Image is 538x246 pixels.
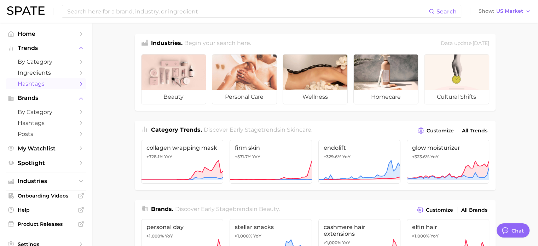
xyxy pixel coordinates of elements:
span: YoY [430,233,439,239]
span: beauty [141,90,206,104]
input: Search here for a brand, industry, or ingredient [66,5,429,17]
span: Search [436,8,457,15]
a: personal care [212,54,277,104]
button: Industries [6,176,86,187]
span: >1,000% [146,233,164,239]
span: by Category [18,58,74,65]
a: wellness [283,54,348,104]
span: Trends [18,45,74,51]
a: My Watchlist [6,143,86,154]
span: Hashtags [18,120,74,126]
a: All Brands [459,205,489,215]
span: US Market [496,9,523,13]
a: beauty [141,54,206,104]
span: YoY [342,240,350,246]
span: >1,000% [412,233,429,239]
span: Help [18,207,74,213]
span: firm skin [235,144,307,151]
span: YoY [430,154,439,160]
a: Spotlight [6,158,86,168]
span: Discover Early Stage trends in . [204,126,312,133]
span: All Brands [461,207,487,213]
a: Posts [6,128,86,139]
span: stellar snacks [235,224,307,230]
a: All Trends [460,126,489,136]
span: Product Releases [18,221,74,227]
span: Customize [426,207,453,213]
span: Brands . [151,206,173,212]
a: Home [6,28,86,39]
a: cultural shifts [424,54,489,104]
span: glow moisturizer [412,144,484,151]
img: SPATE [7,6,45,15]
span: homecare [354,90,418,104]
span: personal care [212,90,277,104]
button: Customize [416,126,455,136]
button: Trends [6,43,86,53]
a: Hashtags [6,78,86,89]
span: Onboarding Videos [18,193,74,199]
a: glow moisturizer+323.6% YoY [407,140,489,184]
span: Brands [18,95,74,101]
span: Spotlight [18,160,74,166]
button: Brands [6,93,86,103]
a: Ingredients [6,67,86,78]
span: YoY [165,233,173,239]
span: elfin hair [412,224,484,230]
span: cultural shifts [424,90,489,104]
a: by Category [6,56,86,67]
span: by Category [18,109,74,115]
span: >1,000% [235,233,252,239]
span: cashmere hair extensions [324,224,395,237]
a: Product Releases [6,219,86,229]
span: Industries [18,178,74,184]
span: Discover Early Stage brands in . [175,206,280,212]
span: Ingredients [18,69,74,76]
span: >1,000% [324,240,341,245]
span: personal day [146,224,218,230]
a: endolift+329.6% YoY [318,140,401,184]
span: skincare [287,126,311,133]
span: beauty [259,206,279,212]
span: YoY [252,154,260,160]
a: Help [6,205,86,215]
h2: Begin your search here. [184,39,251,48]
div: Data update: [DATE] [441,39,489,48]
a: by Category [6,107,86,118]
span: +323.6% [412,154,429,159]
a: collagen wrapping mask+728.1% YoY [141,140,224,184]
span: YoY [253,233,261,239]
span: Category Trends . [151,126,202,133]
span: wellness [283,90,347,104]
span: Home [18,30,74,37]
span: YoY [164,154,172,160]
span: YoY [342,154,351,160]
span: +728.1% [146,154,163,159]
a: Onboarding Videos [6,190,86,201]
span: All Trends [462,128,487,134]
a: Hashtags [6,118,86,128]
span: endolift [324,144,395,151]
h1: Industries. [151,39,183,48]
span: Customize [427,128,454,134]
span: Hashtags [18,80,74,87]
span: My Watchlist [18,145,74,152]
span: +571.7% [235,154,251,159]
span: Show [479,9,494,13]
a: firm skin+571.7% YoY [230,140,312,184]
span: Posts [18,131,74,137]
button: ShowUS Market [477,7,533,16]
button: Customize [415,205,455,215]
span: collagen wrapping mask [146,144,218,151]
a: homecare [353,54,418,104]
span: +329.6% [324,154,341,159]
